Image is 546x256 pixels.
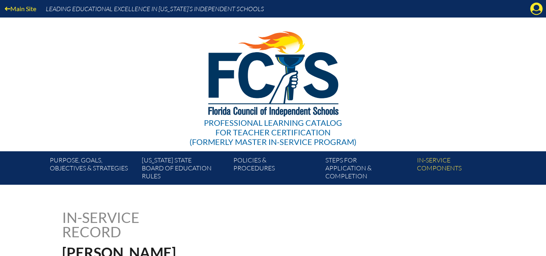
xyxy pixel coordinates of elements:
[190,118,356,147] div: Professional Learning Catalog (formerly Master In-service Program)
[215,127,331,137] span: for Teacher Certification
[322,154,414,185] a: Steps forapplication & completion
[139,154,230,185] a: [US_STATE] StateBoard of Education rules
[47,154,138,185] a: Purpose, goals,objectives & strategies
[530,2,543,15] svg: Manage account
[186,16,360,148] a: Professional Learning Catalog for Teacher Certification(formerly Master In-service Program)
[2,3,39,14] a: Main Site
[191,18,355,126] img: FCISlogo221.eps
[62,210,223,239] h1: In-service record
[414,154,505,185] a: In-servicecomponents
[230,154,322,185] a: Policies &Procedures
